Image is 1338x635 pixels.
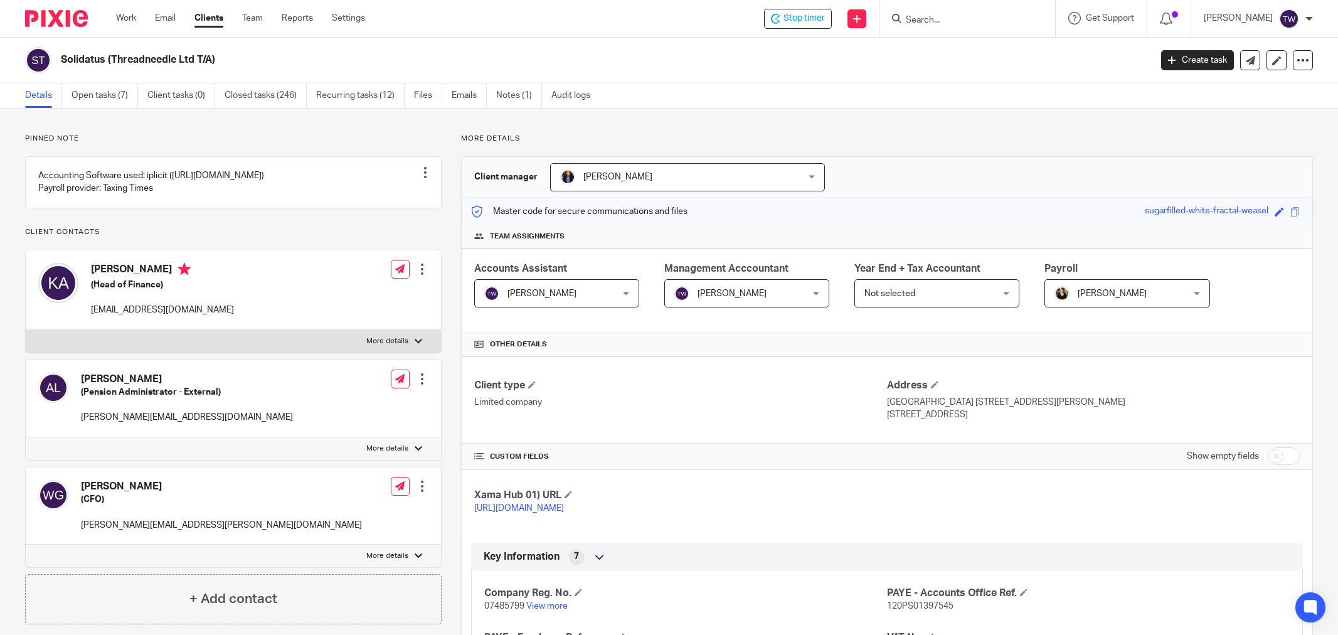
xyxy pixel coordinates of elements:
[91,279,234,291] h5: (Head of Finance)
[81,373,293,386] h4: [PERSON_NAME]
[81,411,293,424] p: [PERSON_NAME][EMAIL_ADDRESS][DOMAIN_NAME]
[81,493,362,506] h5: (CFO)
[474,264,567,274] span: Accounts Assistant
[155,12,176,24] a: Email
[864,289,915,298] span: Not selected
[1044,264,1078,274] span: Payroll
[91,263,234,279] h4: [PERSON_NAME]
[25,10,88,27] img: Pixie
[225,83,307,108] a: Closed tasks (246)
[484,550,560,563] span: Key Information
[474,171,538,183] h3: Client manager
[147,83,215,108] a: Client tasks (0)
[81,386,293,398] h5: (Pension Administrator - External)
[474,504,564,513] a: [URL][DOMAIN_NAME]
[452,83,487,108] a: Emails
[366,444,408,454] p: More details
[72,83,138,108] a: Open tasks (7)
[783,12,825,25] span: Stop timer
[38,373,68,403] img: svg%3E
[551,83,600,108] a: Audit logs
[38,263,78,303] img: svg%3E
[887,602,953,611] span: 120PS01397545
[81,480,362,493] h4: [PERSON_NAME]
[1054,286,1070,301] img: Helen%20Campbell.jpeg
[484,602,524,611] span: 07485799
[25,83,62,108] a: Details
[25,47,51,73] img: svg%3E
[25,227,442,237] p: Client contacts
[194,12,223,24] a: Clients
[526,602,568,611] a: View more
[366,336,408,346] p: More details
[484,587,887,600] h4: Company Reg. No.
[490,232,565,242] span: Team assignments
[583,173,652,181] span: [PERSON_NAME]
[189,589,277,609] h4: + Add contact
[887,587,1290,600] h4: PAYE - Accounts Office Ref.
[474,396,887,408] p: Limited company
[905,15,1017,26] input: Search
[116,12,136,24] a: Work
[764,9,832,29] div: Solidatus (Threadneedle Ltd T/A)
[91,304,234,316] p: [EMAIL_ADDRESS][DOMAIN_NAME]
[664,264,788,274] span: Management Acccountant
[471,205,688,218] p: Master code for secure communications and files
[461,134,1313,144] p: More details
[474,452,887,462] h4: CUSTOM FIELDS
[178,263,191,275] i: Primary
[1145,205,1268,219] div: sugarfilled-white-fractal-weasel
[414,83,442,108] a: Files
[560,169,575,184] img: martin-hickman.jpg
[474,489,887,502] h4: Xama Hub 01) URL
[698,289,767,298] span: [PERSON_NAME]
[1204,12,1273,24] p: [PERSON_NAME]
[474,379,887,392] h4: Client type
[1279,9,1299,29] img: svg%3E
[484,286,499,301] img: svg%3E
[61,53,926,67] h2: Solidatus (Threadneedle Ltd T/A)
[332,12,365,24] a: Settings
[507,289,576,298] span: [PERSON_NAME]
[25,134,442,144] p: Pinned note
[887,396,1300,408] p: [GEOGRAPHIC_DATA] [STREET_ADDRESS][PERSON_NAME]
[81,519,362,531] p: [PERSON_NAME][EMAIL_ADDRESS][PERSON_NAME][DOMAIN_NAME]
[490,339,547,350] span: Other details
[366,551,408,561] p: More details
[887,408,1300,421] p: [STREET_ADDRESS]
[1161,50,1234,70] a: Create task
[316,83,405,108] a: Recurring tasks (12)
[674,286,689,301] img: svg%3E
[1086,14,1134,23] span: Get Support
[282,12,313,24] a: Reports
[496,83,542,108] a: Notes (1)
[574,550,579,563] span: 7
[887,379,1300,392] h4: Address
[854,264,980,274] span: Year End + Tax Accountant
[38,480,68,510] img: svg%3E
[1078,289,1147,298] span: [PERSON_NAME]
[1187,450,1259,462] label: Show empty fields
[242,12,263,24] a: Team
